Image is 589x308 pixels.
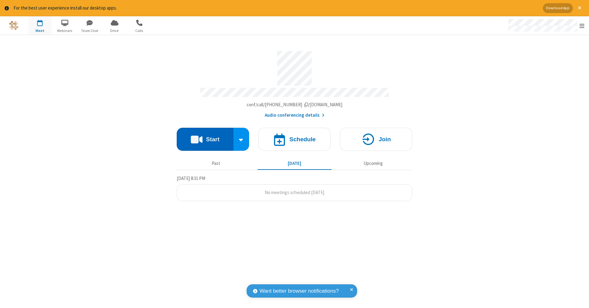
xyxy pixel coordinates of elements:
h4: Start [206,136,219,142]
div: Start conference options [233,128,249,151]
button: Download App [543,3,573,13]
span: Team Chat [78,28,101,33]
span: Webinars [53,28,76,33]
span: No meetings scheduled [DATE] [265,189,324,195]
img: QA Selenium DO NOT DELETE OR CHANGE [9,21,18,30]
h4: Schedule [289,136,316,142]
span: Copy my meeting room link [247,102,343,107]
button: Upcoming [336,158,410,170]
button: Start [177,128,233,151]
button: Copy my meeting room linkCopy my meeting room link [247,101,343,108]
section: Account details [177,46,412,119]
button: Past [179,158,253,170]
button: [DATE] [258,158,332,170]
button: Close alert [575,3,584,13]
span: Calls [128,28,151,33]
section: Today's Meetings [177,175,412,201]
span: Drive [103,28,126,33]
button: Logo [2,16,25,35]
div: For the best user experience install our desktop apps. [13,5,538,12]
span: Meet [29,28,52,33]
button: Audio conferencing details [265,112,325,119]
span: [DATE] 8:31 PM [177,175,205,181]
div: Open menu [502,16,589,35]
h4: Join [379,136,391,142]
span: Want better browser notifications? [260,287,339,295]
button: Join [340,128,412,151]
button: Schedule [258,128,331,151]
